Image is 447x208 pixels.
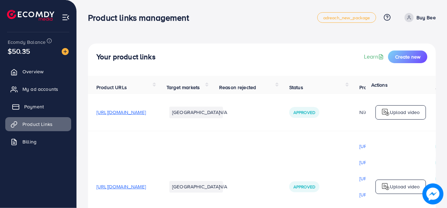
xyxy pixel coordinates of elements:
[7,10,54,21] img: logo
[359,190,409,199] p: [URL][DOMAIN_NAME]
[364,53,385,61] a: Learn
[359,109,409,116] div: N/A
[293,184,315,190] span: Approved
[359,158,409,167] p: [URL][DOMAIN_NAME]
[402,13,436,22] a: Buy Bee
[22,121,53,128] span: Product Links
[416,13,436,22] p: Buy Bee
[390,108,420,116] p: Upload video
[323,15,370,20] span: adreach_new_package
[381,182,390,191] img: logo
[359,174,409,183] p: [URL][DOMAIN_NAME]
[96,109,146,116] span: [URL][DOMAIN_NAME]
[5,100,71,114] a: Payment
[289,84,303,91] span: Status
[62,48,69,55] img: image
[62,13,70,21] img: menu
[371,81,388,88] span: Actions
[390,182,420,191] p: Upload video
[5,65,71,79] a: Overview
[22,138,36,145] span: Billing
[22,86,58,93] span: My ad accounts
[96,53,156,61] h4: Your product links
[167,84,200,91] span: Target markets
[381,108,390,116] img: logo
[395,53,420,60] span: Create new
[88,13,195,23] h3: Product links management
[169,181,223,192] li: [GEOGRAPHIC_DATA]
[96,84,127,91] span: Product URLs
[219,84,256,91] span: Reason rejected
[5,135,71,149] a: Billing
[388,51,427,63] button: Create new
[8,39,46,46] span: Ecomdy Balance
[24,103,44,110] span: Payment
[5,117,71,131] a: Product Links
[317,12,376,23] a: adreach_new_package
[422,183,443,204] img: image
[5,82,71,96] a: My ad accounts
[8,46,30,56] span: $50.35
[219,183,227,190] span: N/A
[359,84,390,91] span: Product video
[169,107,223,118] li: [GEOGRAPHIC_DATA]
[293,109,315,115] span: Approved
[22,68,43,75] span: Overview
[96,183,146,190] span: [URL][DOMAIN_NAME]
[219,109,227,116] span: N/A
[359,142,409,150] p: [URL][DOMAIN_NAME]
